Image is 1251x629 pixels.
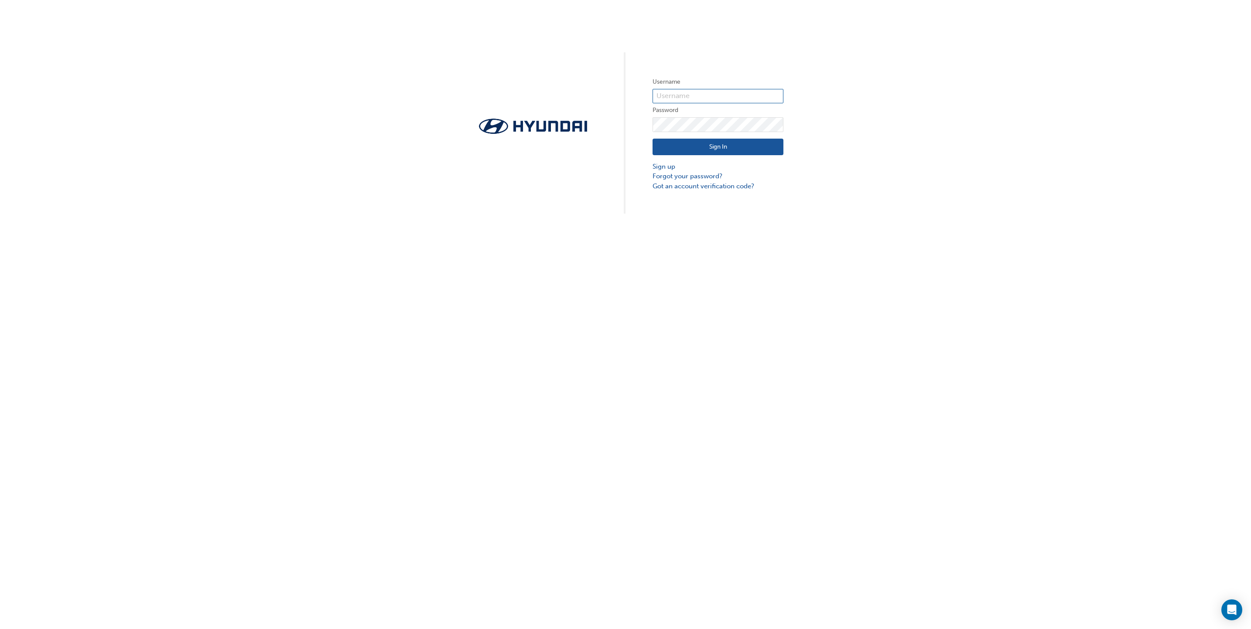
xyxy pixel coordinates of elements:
[468,116,598,136] img: Trak
[653,171,783,181] a: Forgot your password?
[653,77,783,87] label: Username
[653,89,783,104] input: Username
[653,105,783,116] label: Password
[1221,599,1242,620] div: Open Intercom Messenger
[653,139,783,155] button: Sign In
[653,162,783,172] a: Sign up
[653,181,783,191] a: Got an account verification code?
